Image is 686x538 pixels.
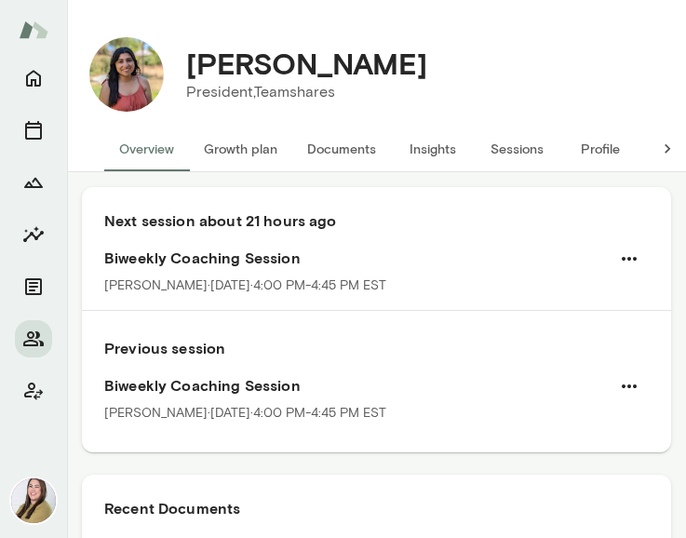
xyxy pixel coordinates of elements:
[11,478,56,523] img: Michelle Doan
[104,209,649,232] h6: Next session about 21 hours ago
[391,127,475,171] button: Insights
[15,320,52,357] button: Members
[475,127,558,171] button: Sessions
[189,127,292,171] button: Growth plan
[15,268,52,305] button: Documents
[15,216,52,253] button: Insights
[19,12,48,47] img: Mento
[104,497,649,519] h6: Recent Documents
[292,127,391,171] button: Documents
[104,127,189,171] button: Overview
[104,337,649,359] h6: Previous session
[104,247,649,269] h6: Biweekly Coaching Session
[186,46,427,81] h4: [PERSON_NAME]
[15,164,52,201] button: Growth Plan
[104,404,386,423] p: [PERSON_NAME] · [DATE] · 4:00 PM-4:45 PM EST
[104,374,649,397] h6: Biweekly Coaching Session
[15,372,52,410] button: Client app
[558,127,642,171] button: Profile
[186,81,427,103] p: President, Teamshares
[104,276,386,295] p: [PERSON_NAME] · [DATE] · 4:00 PM-4:45 PM EST
[15,60,52,97] button: Home
[15,112,52,149] button: Sessions
[89,37,164,112] img: Annalicia Anaya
